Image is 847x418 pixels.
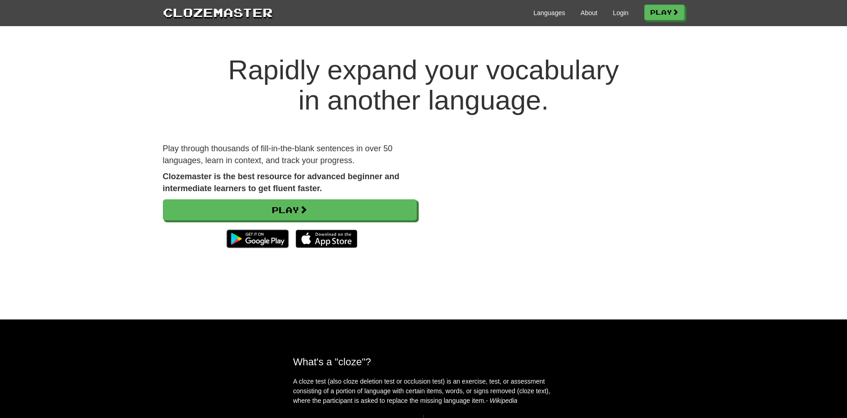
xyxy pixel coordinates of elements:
[163,199,417,220] a: Play
[293,377,554,406] p: A cloze test (also cloze deletion test or occlusion test) is an exercise, test, or assessment con...
[644,5,685,20] a: Play
[293,356,554,368] h2: What's a "cloze"?
[581,8,598,17] a: About
[534,8,565,17] a: Languages
[163,172,399,193] strong: Clozemaster is the best resource for advanced beginner and intermediate learners to get fluent fa...
[163,143,417,166] p: Play through thousands of fill-in-the-blank sentences in over 50 languages, learn in context, and...
[296,230,357,248] img: Download_on_the_App_Store_Badge_US-UK_135x40-25178aeef6eb6b83b96f5f2d004eda3bffbb37122de64afbaef7...
[613,8,628,17] a: Login
[486,397,518,404] em: - Wikipedia
[222,225,293,253] img: Get it on Google Play
[163,4,273,21] a: Clozemaster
